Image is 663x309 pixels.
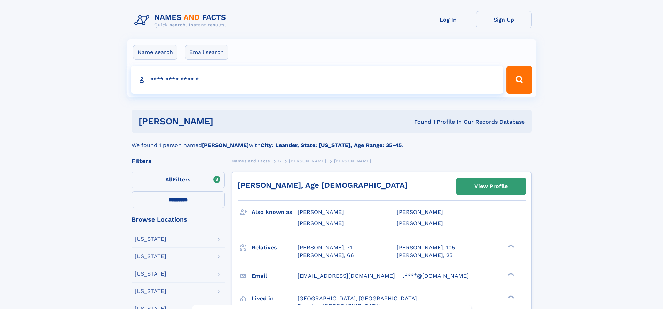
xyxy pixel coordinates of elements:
a: Names and Facts [232,156,270,165]
a: [PERSON_NAME], 25 [397,252,452,259]
div: [US_STATE] [135,236,166,242]
h3: Email [252,270,298,282]
h3: Also known as [252,206,298,218]
a: [PERSON_NAME], 105 [397,244,455,252]
div: Filters [132,158,225,164]
span: [PERSON_NAME] [397,220,443,226]
span: [PERSON_NAME] [298,220,344,226]
b: [PERSON_NAME] [202,142,249,148]
a: G [278,156,281,165]
div: [US_STATE] [135,254,166,259]
a: Sign Up [476,11,532,28]
div: [US_STATE] [135,288,166,294]
label: Filters [132,172,225,188]
div: We found 1 person named with . [132,133,532,149]
div: Browse Locations [132,216,225,223]
span: [GEOGRAPHIC_DATA], [GEOGRAPHIC_DATA] [298,295,417,302]
div: ❯ [506,272,514,276]
span: [PERSON_NAME] [397,209,443,215]
div: Found 1 Profile In Our Records Database [314,118,525,126]
span: G [278,159,281,163]
a: [PERSON_NAME] [289,156,326,165]
span: [PERSON_NAME] [289,159,326,163]
span: [PERSON_NAME] [334,159,371,163]
h3: Lived in [252,293,298,304]
a: Log In [420,11,476,28]
label: Name search [133,45,177,60]
div: View Profile [474,178,508,194]
div: [US_STATE] [135,271,166,277]
div: ❯ [506,244,514,248]
a: [PERSON_NAME], 71 [298,244,352,252]
h1: [PERSON_NAME] [139,117,314,126]
input: search input [131,66,504,94]
a: View Profile [457,178,526,195]
span: [EMAIL_ADDRESS][DOMAIN_NAME] [298,272,395,279]
img: Logo Names and Facts [132,11,232,30]
b: City: Leander, State: [US_STATE], Age Range: 35-45 [261,142,402,148]
button: Search Button [506,66,532,94]
a: [PERSON_NAME], 66 [298,252,354,259]
label: Email search [185,45,228,60]
a: [PERSON_NAME], Age [DEMOGRAPHIC_DATA] [238,181,408,190]
span: [PERSON_NAME] [298,209,344,215]
h3: Relatives [252,242,298,254]
div: ❯ [506,294,514,299]
span: All [165,176,173,183]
